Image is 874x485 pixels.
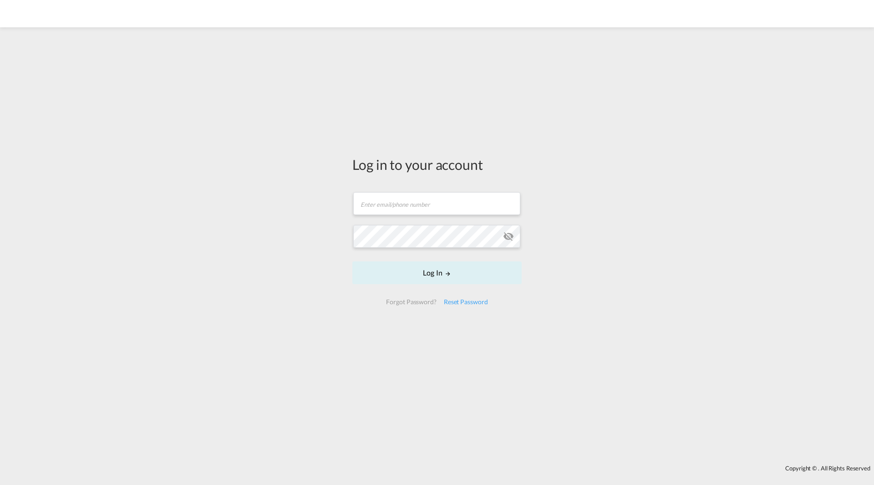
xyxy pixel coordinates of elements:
[382,294,440,310] div: Forgot Password?
[352,155,522,174] div: Log in to your account
[503,231,514,242] md-icon: icon-eye-off
[440,294,492,310] div: Reset Password
[353,192,520,215] input: Enter email/phone number
[352,261,522,284] button: LOGIN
